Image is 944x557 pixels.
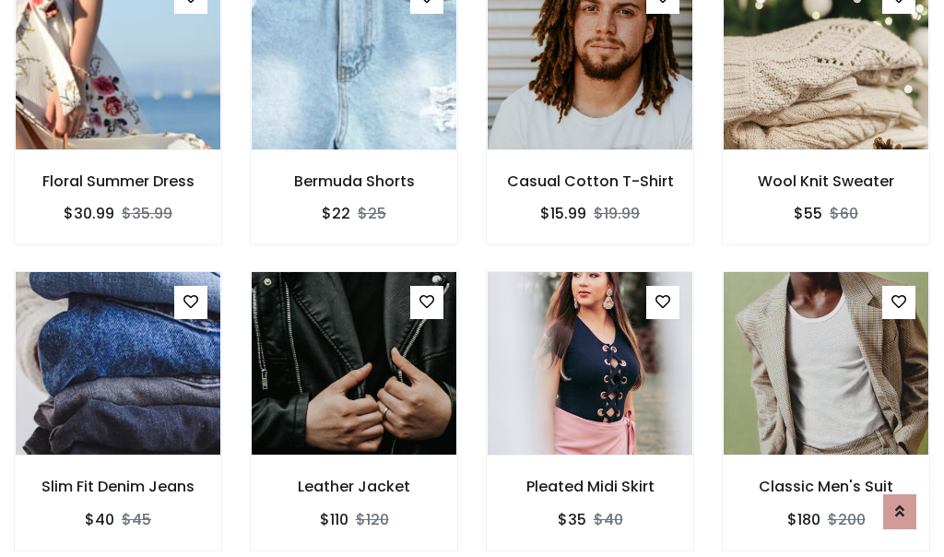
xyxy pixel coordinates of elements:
[356,509,389,530] del: $120
[64,205,114,222] h6: $30.99
[15,172,221,190] h6: Floral Summer Dress
[251,478,457,495] h6: Leather Jacket
[487,478,693,495] h6: Pleated Midi Skirt
[794,205,822,222] h6: $55
[85,511,114,528] h6: $40
[828,509,866,530] del: $200
[723,172,929,190] h6: Wool Knit Sweater
[358,203,386,224] del: $25
[540,205,586,222] h6: $15.99
[251,172,457,190] h6: Bermuda Shorts
[487,172,693,190] h6: Casual Cotton T-Shirt
[787,511,820,528] h6: $180
[122,509,151,530] del: $45
[558,511,586,528] h6: $35
[594,509,623,530] del: $40
[723,478,929,495] h6: Classic Men's Suit
[15,478,221,495] h6: Slim Fit Denim Jeans
[320,511,348,528] h6: $110
[322,205,350,222] h6: $22
[122,203,172,224] del: $35.99
[830,203,858,224] del: $60
[594,203,640,224] del: $19.99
